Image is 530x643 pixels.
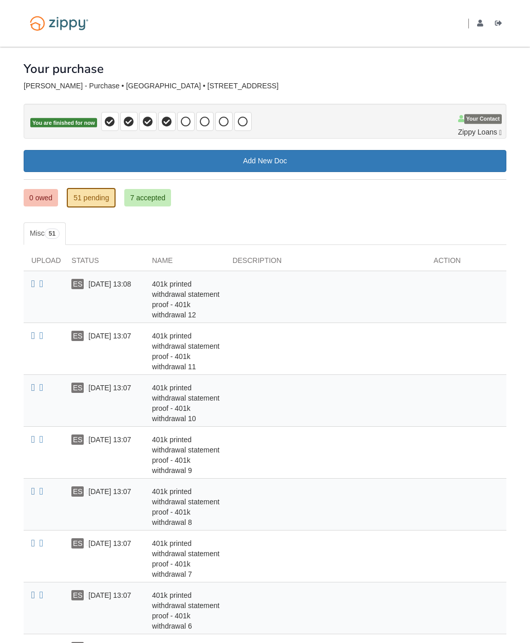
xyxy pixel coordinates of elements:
span: ES [71,279,84,289]
button: View 401k printed withdrawal statement proof - 401k withdrawal 8 [31,486,35,497]
a: Add New Doc [24,150,506,172]
span: ES [71,434,84,445]
button: View 401k printed withdrawal statement proof - 401k withdrawal 11 [31,331,35,342]
button: View 401k printed withdrawal statement proof - 401k withdrawal 12 [31,279,35,290]
a: Download 401k printed withdrawal statement proof - 401k withdrawal 10 [40,384,43,392]
a: Download 401k printed withdrawal statement proof - 401k withdrawal 12 [40,280,43,289]
a: 0 owed [24,189,58,206]
span: 401k printed withdrawal statement proof - 401k withdrawal 6 [152,591,220,630]
span: [DATE] 13:07 [86,487,131,496]
button: View 401k printed withdrawal statement proof - 401k withdrawal 10 [31,383,35,393]
span: Zippy Loans [458,127,497,137]
span: 401k printed withdrawal statement proof - 401k withdrawal 11 [152,332,220,371]
span: 401k printed withdrawal statement proof - 401k withdrawal 8 [152,487,220,526]
a: Log out [495,20,506,30]
span: [DATE] 13:07 [86,436,131,444]
span: ES [71,331,84,341]
a: Download 401k printed withdrawal statement proof - 401k withdrawal 11 [40,332,43,341]
h1: Your purchase [24,62,506,75]
span: [DATE] 13:07 [86,539,131,547]
a: Download 401k printed withdrawal statement proof - 401k withdrawal 9 [40,436,43,444]
div: Description [225,255,426,271]
div: Upload [24,255,64,271]
span: 401k printed withdrawal statement proof - 401k withdrawal 10 [152,384,220,423]
div: Name [144,255,225,271]
span: [DATE] 13:08 [86,280,131,288]
span: [DATE] 13:07 [86,384,131,392]
span: ES [71,590,84,600]
img: Logo [24,11,94,35]
span: ES [71,538,84,549]
span: [DATE] 13:07 [86,591,131,599]
span: [DATE] 13:07 [86,332,131,340]
span: Your Contact [464,115,502,124]
button: View 401k printed withdrawal statement proof - 401k withdrawal 9 [31,434,35,445]
button: View 401k printed withdrawal statement proof - 401k withdrawal 7 [31,538,35,549]
span: 401k printed withdrawal statement proof - 401k withdrawal 12 [152,280,220,319]
div: [PERSON_NAME] - Purchase • [GEOGRAPHIC_DATA] • [STREET_ADDRESS] [24,82,506,90]
span: 401k printed withdrawal statement proof - 401k withdrawal 7 [152,539,220,578]
a: 51 pending [67,188,116,207]
a: Misc [24,222,66,245]
span: You are finished for now [30,118,97,128]
a: Download 401k printed withdrawal statement proof - 401k withdrawal 8 [40,488,43,496]
div: Status [64,255,144,271]
a: 7 accepted [124,189,171,206]
a: edit profile [477,20,487,30]
div: Action [426,255,506,271]
a: Download 401k printed withdrawal statement proof - 401k withdrawal 6 [40,592,43,600]
span: 401k printed withdrawal statement proof - 401k withdrawal 9 [152,436,220,475]
span: 51 [45,229,60,239]
button: View 401k printed withdrawal statement proof - 401k withdrawal 6 [31,590,35,601]
span: ES [71,486,84,497]
span: ES [71,383,84,393]
a: Download 401k printed withdrawal statement proof - 401k withdrawal 7 [40,540,43,548]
